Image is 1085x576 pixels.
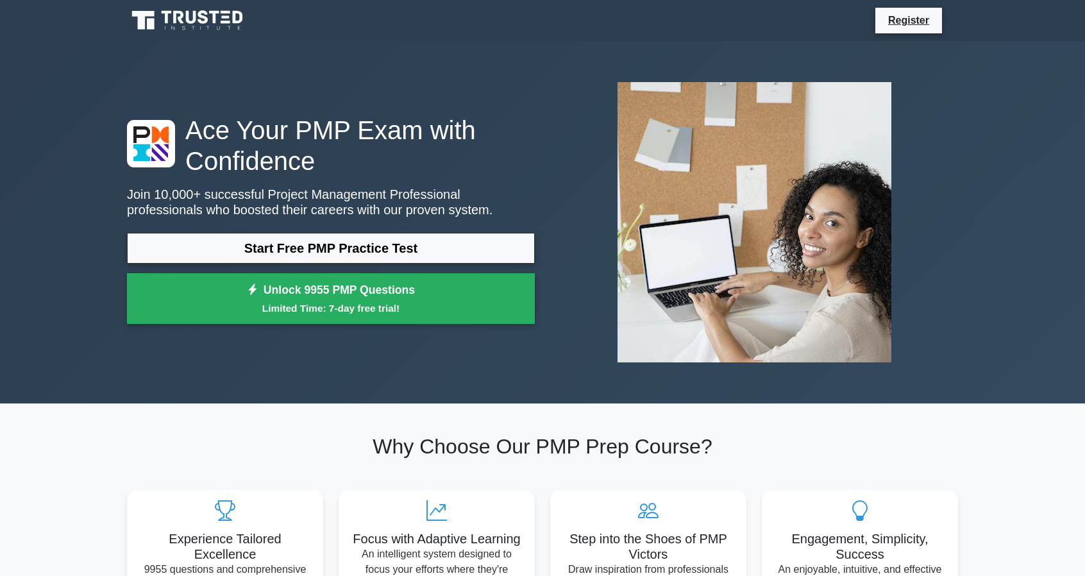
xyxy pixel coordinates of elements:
[349,531,525,546] h5: Focus with Adaptive Learning
[127,273,535,325] a: Unlock 9955 PMP QuestionsLimited Time: 7-day free trial!
[137,531,313,562] h5: Experience Tailored Excellence
[127,233,535,264] a: Start Free PMP Practice Test
[127,434,958,459] h2: Why Choose Our PMP Prep Course?
[127,115,535,176] h1: Ace Your PMP Exam with Confidence
[880,12,937,28] a: Register
[772,531,948,562] h5: Engagement, Simplicity, Success
[143,301,519,316] small: Limited Time: 7-day free trial!
[560,531,736,562] h5: Step into the Shoes of PMP Victors
[127,187,535,217] p: Join 10,000+ successful Project Management Professional professionals who boosted their careers w...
